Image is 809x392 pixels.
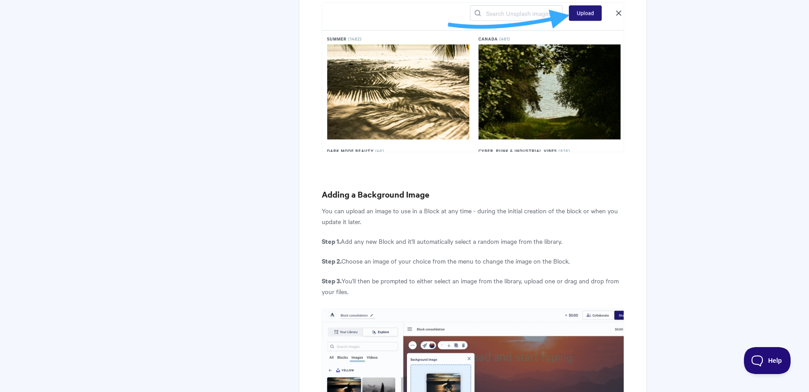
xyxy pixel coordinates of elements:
[322,275,624,297] p: You'll then be prompted to either select an image from the library, upload one or drag and drop f...
[322,188,624,201] h3: Adding a Background Image
[322,255,624,266] p: Choose an image of your choice from the menu to change the image on the Block.
[322,2,624,152] img: file-MO2L1m8YYx.png
[322,256,341,265] b: Step 2.
[322,236,341,246] strong: Step 1.
[322,236,624,247] p: Add any new Block and it'll automatically select a random image from the library.
[744,347,791,374] iframe: Toggle Customer Support
[322,205,624,227] p: You can upload an image to use in a Block at any time - during the initial creation of the block ...
[322,276,341,285] strong: Step 3.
